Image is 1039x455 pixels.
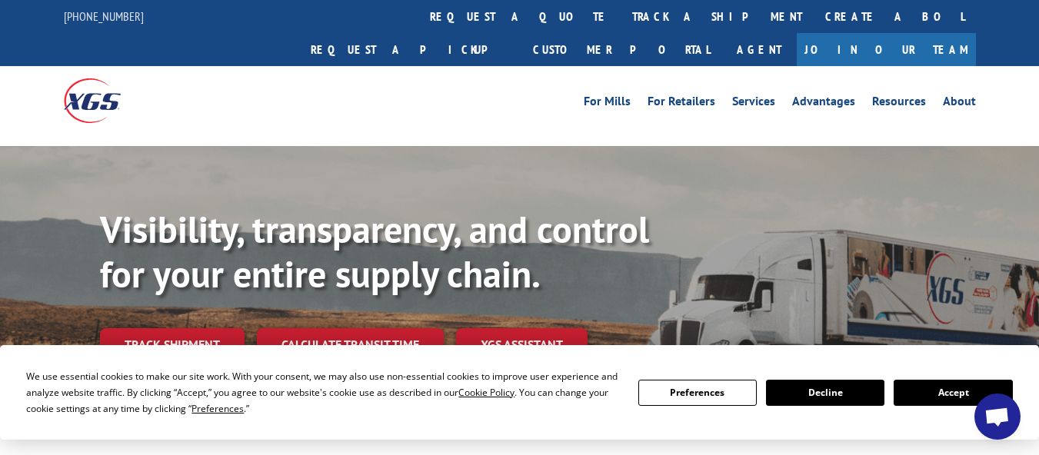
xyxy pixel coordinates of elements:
a: [PHONE_NUMBER] [64,8,144,24]
b: Visibility, transparency, and control for your entire supply chain. [100,205,649,297]
a: Customer Portal [521,33,721,66]
span: Preferences [191,402,244,415]
a: For Mills [584,95,631,112]
a: Calculate transit time [257,328,444,361]
a: For Retailers [648,95,715,112]
a: Services [732,95,775,112]
a: About [943,95,976,112]
span: Cookie Policy [458,386,515,399]
a: Agent [721,33,797,66]
div: We use essential cookies to make our site work. With your consent, we may also use non-essential ... [26,368,619,417]
a: Resources [872,95,926,112]
a: Advantages [792,95,855,112]
button: Decline [766,380,884,406]
a: Track shipment [100,328,245,360]
a: Request a pickup [299,33,521,66]
button: Accept [894,380,1012,406]
a: Join Our Team [797,33,976,66]
a: XGS ASSISTANT [456,328,588,361]
button: Preferences [638,380,757,406]
div: Open chat [974,394,1021,440]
